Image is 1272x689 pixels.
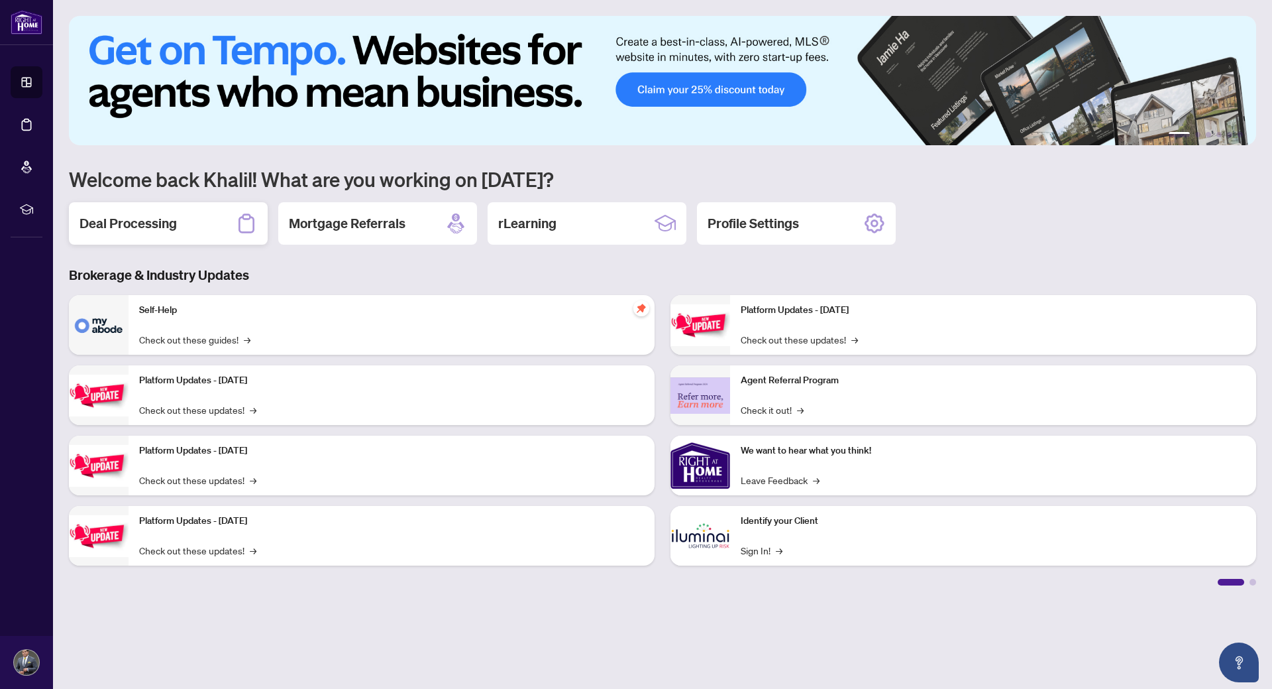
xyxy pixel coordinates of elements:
[741,303,1245,318] p: Platform Updates - [DATE]
[741,543,782,558] a: Sign In!→
[69,16,1256,145] img: Slide 0
[670,304,730,346] img: Platform Updates - June 23, 2025
[741,473,820,487] a: Leave Feedback→
[498,214,556,233] h2: rLearning
[139,543,256,558] a: Check out these updates!→
[1195,132,1200,137] button: 2
[69,445,129,487] img: Platform Updates - July 21, 2025
[139,514,644,529] p: Platform Updates - [DATE]
[741,332,858,347] a: Check out these updates!→
[813,473,820,487] span: →
[741,373,1245,388] p: Agent Referral Program
[139,473,256,487] a: Check out these updates!→
[741,444,1245,458] p: We want to hear what you think!
[139,403,256,417] a: Check out these updates!→
[741,514,1245,529] p: Identify your Client
[851,332,858,347] span: →
[139,373,644,388] p: Platform Updates - [DATE]
[708,214,799,233] h2: Profile Settings
[244,332,250,347] span: →
[670,377,730,414] img: Agent Referral Program
[1227,132,1232,137] button: 5
[1169,132,1190,137] button: 1
[1238,132,1243,137] button: 6
[633,300,649,316] span: pushpin
[289,214,405,233] h2: Mortgage Referrals
[250,403,256,417] span: →
[670,506,730,566] img: Identify your Client
[1206,132,1211,137] button: 3
[69,295,129,355] img: Self-Help
[14,650,39,675] img: Profile Icon
[670,436,730,495] img: We want to hear what you think!
[776,543,782,558] span: →
[79,214,177,233] h2: Deal Processing
[741,403,804,417] a: Check it out!→
[139,444,644,458] p: Platform Updates - [DATE]
[250,543,256,558] span: →
[69,166,1256,192] h1: Welcome back Khalil! What are you working on [DATE]?
[1216,132,1222,137] button: 4
[250,473,256,487] span: →
[139,332,250,347] a: Check out these guides!→
[69,515,129,557] img: Platform Updates - July 8, 2025
[1219,643,1259,682] button: Open asap
[139,303,644,318] p: Self-Help
[69,375,129,416] img: Platform Updates - September 16, 2025
[69,266,1256,284] h3: Brokerage & Industry Updates
[797,403,804,417] span: →
[11,10,42,34] img: logo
